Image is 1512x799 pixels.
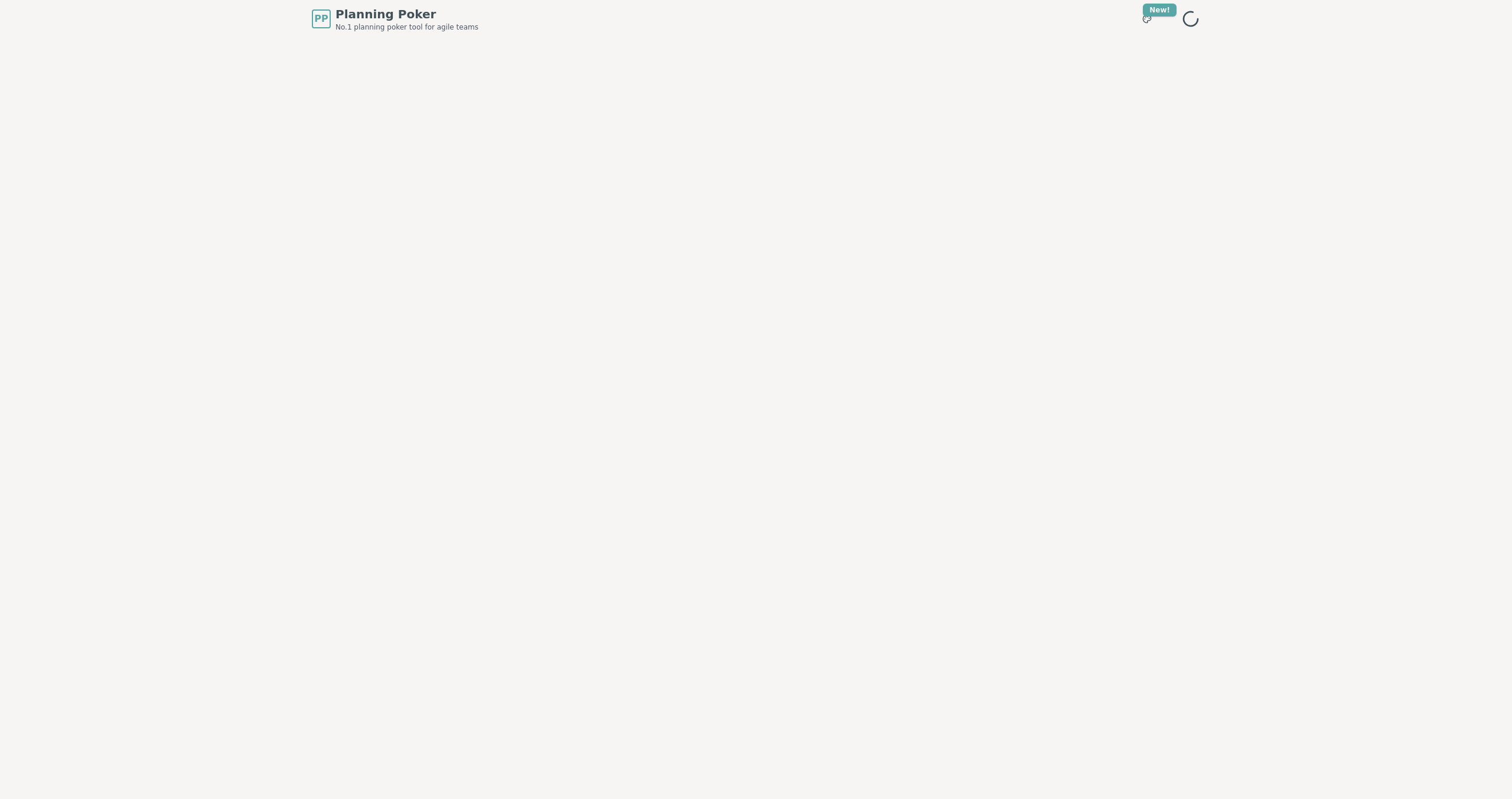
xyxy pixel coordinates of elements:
button: New! [1136,8,1158,30]
div: New! [1143,4,1177,17]
span: Planning Poker [335,6,478,22]
span: No.1 planning poker tool for agile teams [335,22,478,32]
a: PPPlanning PokerNo.1 planning poker tool for agile teams [312,6,478,32]
span: PP [314,12,328,26]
